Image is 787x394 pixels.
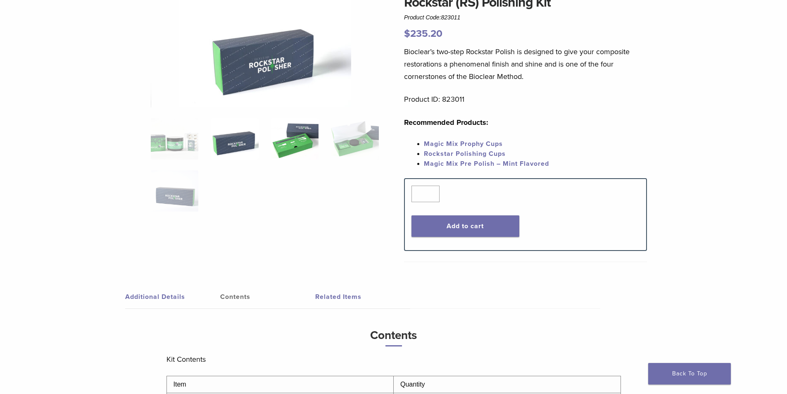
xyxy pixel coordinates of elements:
[404,14,460,21] span: Product Code:
[166,353,621,365] p: Kit Contents
[404,28,410,40] span: $
[166,376,394,393] td: Item
[424,140,503,148] a: Magic Mix Prophy Cups
[315,285,410,308] a: Related Items
[331,118,378,160] img: Rockstar (RS) Polishing Kit - Image 4
[404,93,647,105] p: Product ID: 823011
[424,160,549,168] a: Magic Mix Pre Polish – Mint Flavored
[151,170,198,212] img: Rockstar (RS) Polishing Kit - Image 5
[404,118,488,127] strong: Recommended Products:
[648,363,731,384] a: Back To Top
[404,45,647,83] p: Bioclear’s two-step Rockstar Polish is designed to give your composite restorations a phenomenal ...
[125,285,220,308] a: Additional Details
[211,118,258,160] img: Rockstar (RS) Polishing Kit - Image 2
[166,325,621,346] h3: Contents
[424,150,506,158] a: Rockstar Polishing Cups
[394,376,621,393] td: Quantity
[404,28,442,40] bdi: 235.20
[220,285,315,308] a: Contents
[271,118,319,160] img: Rockstar (RS) Polishing Kit - Image 3
[151,118,198,160] img: DSC_6582-copy-324x324.jpg
[441,14,461,21] span: 823011
[411,215,519,237] button: Add to cart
